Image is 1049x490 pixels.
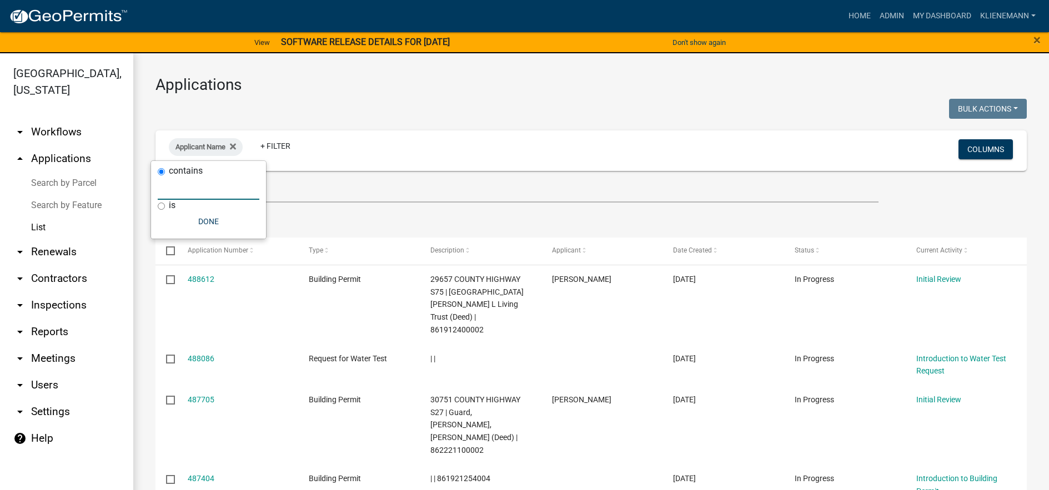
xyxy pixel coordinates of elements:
[673,275,696,284] span: 10/06/2025
[662,238,784,264] datatable-header-cell: Date Created
[298,238,420,264] datatable-header-cell: Type
[13,352,27,365] i: arrow_drop_down
[309,474,361,483] span: Building Permit
[281,37,450,47] strong: SOFTWARE RELEASE DETAILS FOR [DATE]
[169,201,175,210] label: is
[250,33,274,52] a: View
[784,238,906,264] datatable-header-cell: Status
[430,275,524,334] span: 29657 COUNTY HIGHWAY S75 | Schwarck, Barbara L Living Trust (Deed) | 861912400002
[175,143,225,151] span: Applicant Name
[795,395,834,404] span: In Progress
[1033,33,1041,47] button: Close
[430,395,520,454] span: 30751 COUNTY HIGHWAY S27 | Guard, Raymond H Guard, Donna (Deed) | 862221100002
[673,395,696,404] span: 10/03/2025
[155,75,1027,94] h3: Applications
[795,354,834,363] span: In Progress
[673,474,696,483] span: 10/03/2025
[552,246,581,254] span: Applicant
[13,432,27,445] i: help
[673,246,712,254] span: Date Created
[309,275,361,284] span: Building Permit
[552,395,611,404] span: Ryanne Prochnow
[13,299,27,312] i: arrow_drop_down
[309,395,361,404] span: Building Permit
[13,125,27,139] i: arrow_drop_down
[158,211,259,231] button: Done
[188,354,214,363] a: 488086
[188,246,248,254] span: Application Number
[13,245,27,259] i: arrow_drop_down
[916,395,961,404] a: Initial Review
[1033,32,1041,48] span: ×
[309,354,387,363] span: Request for Water Test
[976,6,1040,27] a: klienemann
[875,6,909,27] a: Admin
[905,238,1027,264] datatable-header-cell: Current Activity
[169,166,203,175] label: contains
[916,354,1006,376] a: Introduction to Water Test Request
[958,139,1013,159] button: Columns
[13,405,27,418] i: arrow_drop_down
[552,275,611,284] span: jeff simms
[916,275,961,284] a: Initial Review
[188,275,214,284] a: 488612
[188,474,214,483] a: 487404
[309,246,323,254] span: Type
[252,136,299,156] a: + Filter
[13,152,27,165] i: arrow_drop_up
[673,354,696,363] span: 10/05/2025
[13,325,27,339] i: arrow_drop_down
[909,6,976,27] a: My Dashboard
[916,246,962,254] span: Current Activity
[188,395,214,404] a: 487705
[949,99,1027,119] button: Bulk Actions
[844,6,875,27] a: Home
[13,272,27,285] i: arrow_drop_down
[155,238,177,264] datatable-header-cell: Select
[795,275,834,284] span: In Progress
[177,238,298,264] datatable-header-cell: Application Number
[420,238,541,264] datatable-header-cell: Description
[430,246,464,254] span: Description
[13,378,27,392] i: arrow_drop_down
[668,33,730,52] button: Don't show again
[795,474,834,483] span: In Progress
[795,246,814,254] span: Status
[155,180,879,203] input: Search for applications
[430,474,490,483] span: | | 861921254004
[541,238,662,264] datatable-header-cell: Applicant
[430,354,435,363] span: | |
